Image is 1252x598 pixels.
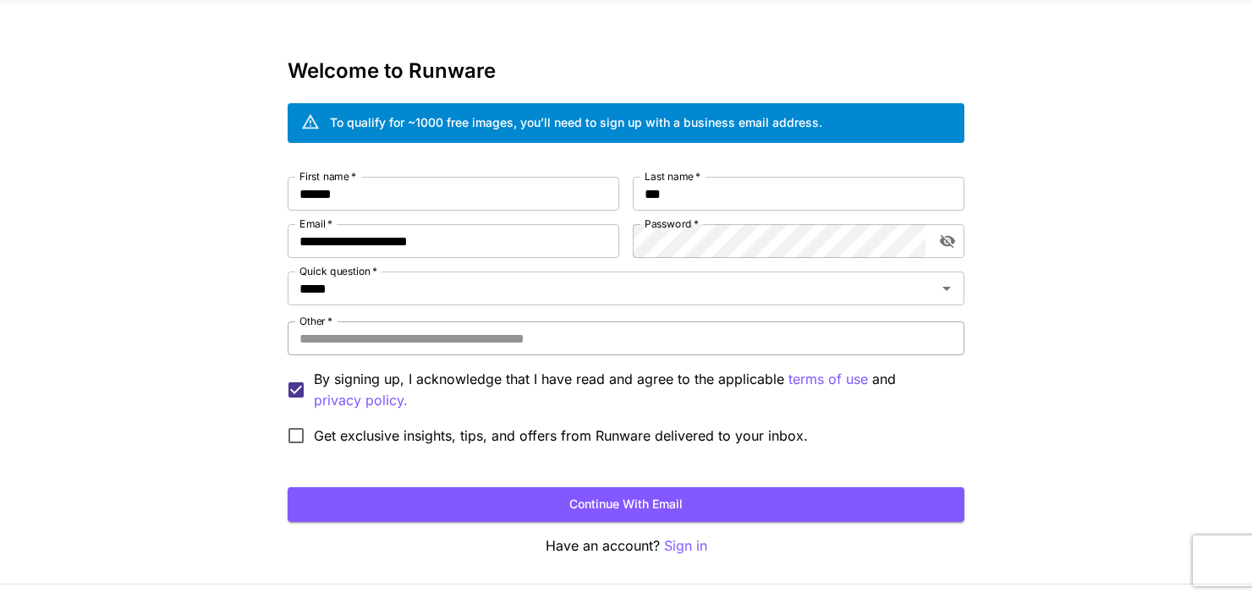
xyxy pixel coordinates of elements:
[314,369,951,411] p: By signing up, I acknowledge that I have read and agree to the applicable and
[788,369,868,390] p: terms of use
[314,425,808,446] span: Get exclusive insights, tips, and offers from Runware delivered to your inbox.
[288,487,964,522] button: Continue with email
[645,217,699,231] label: Password
[299,314,332,328] label: Other
[330,113,822,131] div: To qualify for ~1000 free images, you’ll need to sign up with a business email address.
[935,277,958,300] button: Open
[664,535,707,557] button: Sign in
[288,535,964,557] p: Have an account?
[288,59,964,83] h3: Welcome to Runware
[299,169,356,184] label: First name
[314,390,408,411] p: privacy policy.
[645,169,700,184] label: Last name
[788,369,868,390] button: By signing up, I acknowledge that I have read and agree to the applicable and privacy policy.
[299,217,332,231] label: Email
[314,390,408,411] button: By signing up, I acknowledge that I have read and agree to the applicable terms of use and
[299,264,377,278] label: Quick question
[932,226,963,256] button: toggle password visibility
